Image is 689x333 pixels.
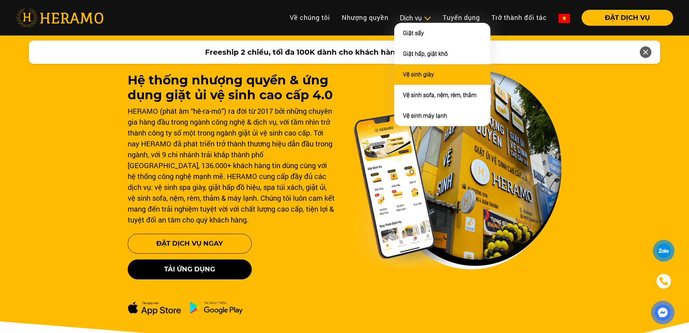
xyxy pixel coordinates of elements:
[128,73,336,103] h1: Hệ thống nhượng quyền & ứng dụng giặt ủi vệ sinh cao cấp 4.0
[403,50,448,57] a: Giặt hấp, giặt khô
[486,10,553,25] a: Trở thành đối tác
[403,71,434,78] a: Vệ sinh giày
[654,271,673,291] a: phone-icon
[128,105,336,225] div: HERAMO (phát âm “hê-ra-mô”) ra đời từ 2017 bởi những chuyên gia hàng đầu trong ngành công nghệ & ...
[400,13,431,23] div: Dịch vụ
[660,277,668,285] img: phone-icon
[190,301,243,314] img: ch-dowload
[284,10,336,25] a: Về chúng tôi
[424,15,431,22] img: subToggleIcon
[128,259,252,279] button: Tải ứng dụng
[403,112,447,119] a: Vệ sinh máy lạnh
[437,10,486,25] a: Tuyển dụng
[16,8,103,27] img: heramo-logo.png
[128,234,252,254] button: Đặt Dịch Vụ Ngay
[403,92,476,99] a: Vệ sinh sofa, nệm, rèm, thảm
[353,70,562,270] img: banner
[336,10,394,25] a: Nhượng quyền
[205,47,417,58] span: Freeship 2 chiều, tối đa 100K dành cho khách hàng mới
[582,10,673,26] button: ĐẶT DỊCH VỤ
[128,301,181,315] img: apple-dowload
[576,14,673,21] a: ĐẶT DỊCH VỤ
[403,30,424,37] a: Giặt sấy
[558,14,570,23] img: vn-flag.png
